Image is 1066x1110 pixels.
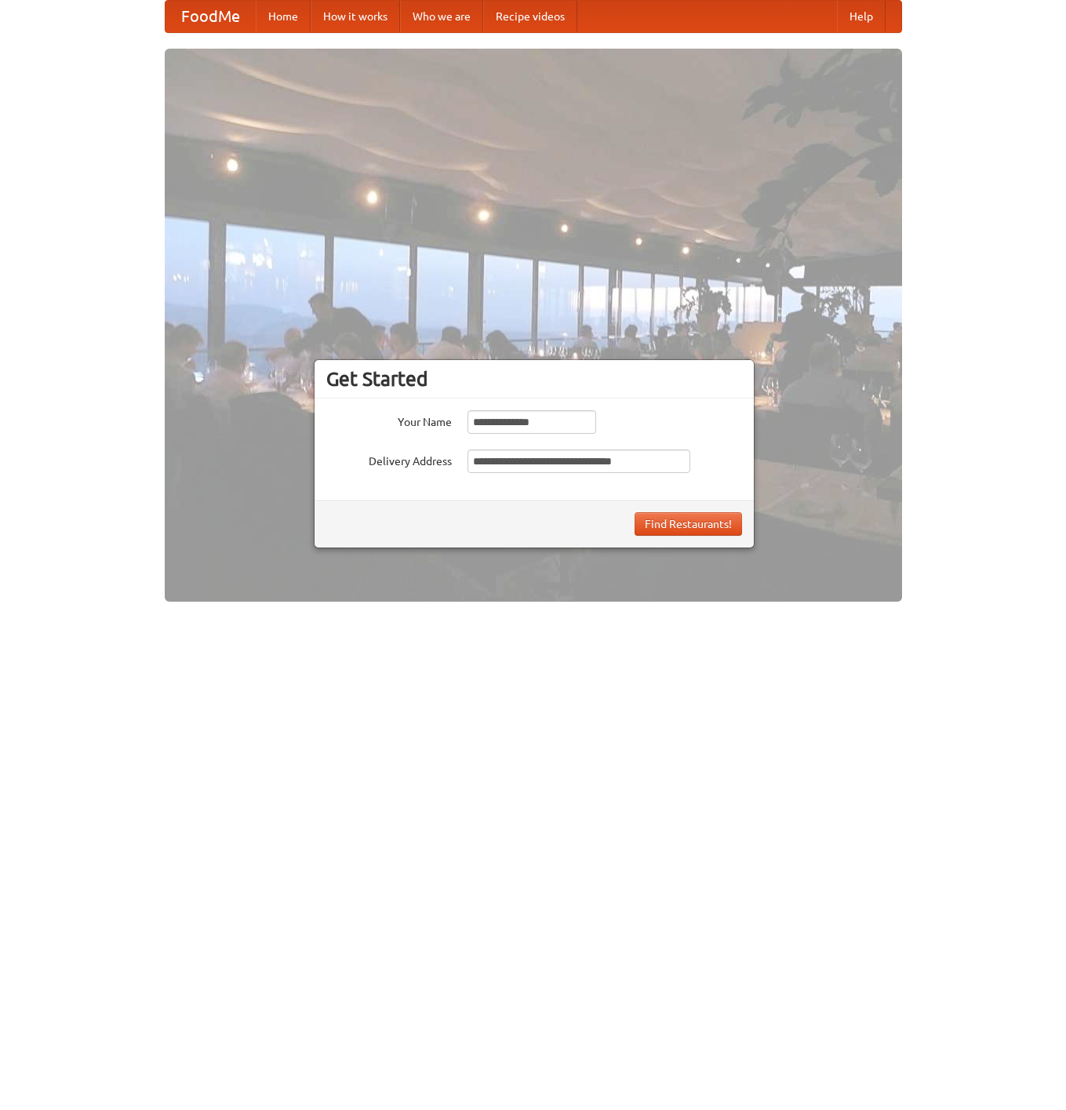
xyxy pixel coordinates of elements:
a: Help [837,1,886,32]
a: Home [256,1,311,32]
label: Your Name [326,410,452,430]
a: FoodMe [166,1,256,32]
button: Find Restaurants! [635,512,742,536]
a: Who we are [400,1,483,32]
label: Delivery Address [326,449,452,469]
a: How it works [311,1,400,32]
a: Recipe videos [483,1,577,32]
h3: Get Started [326,367,742,391]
